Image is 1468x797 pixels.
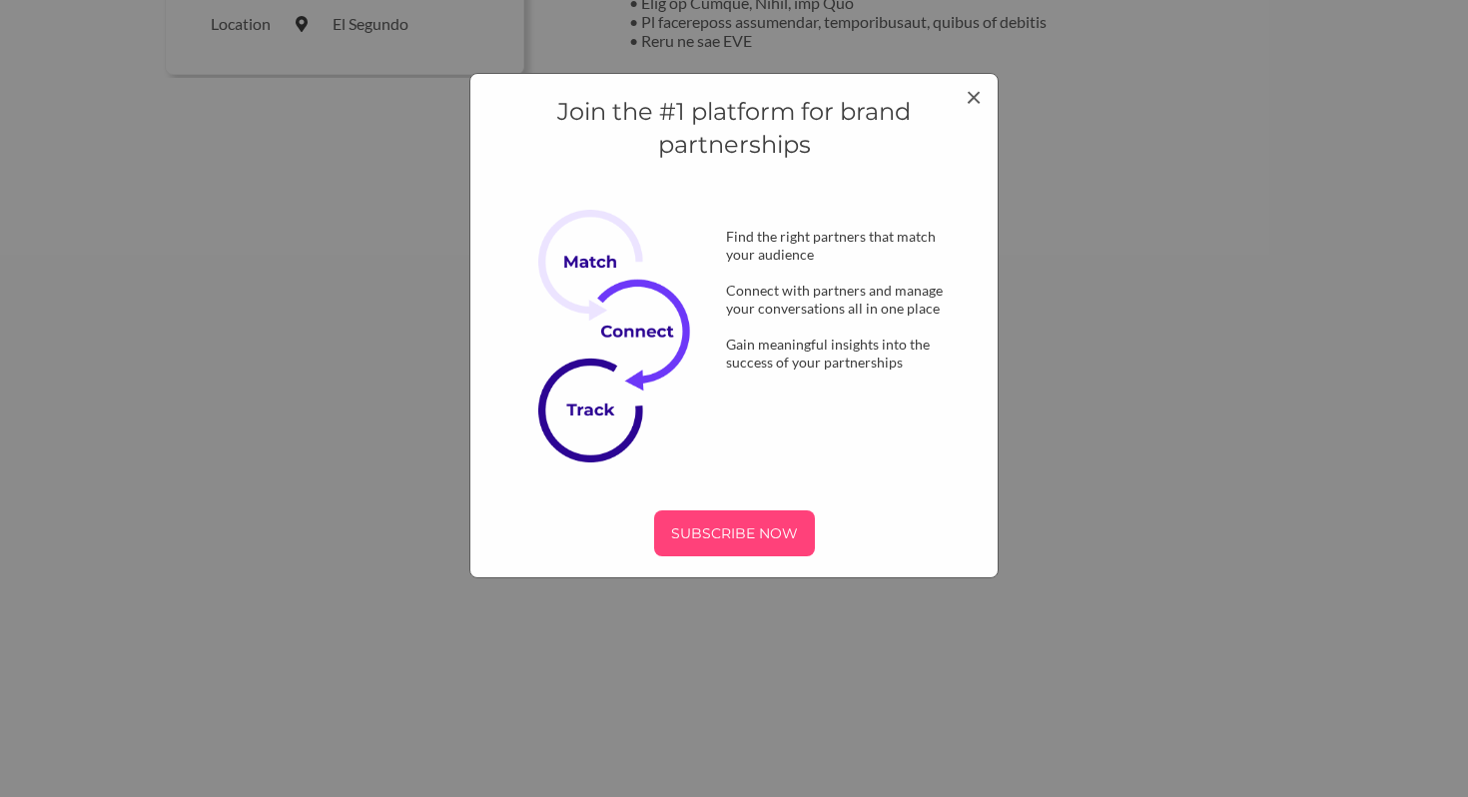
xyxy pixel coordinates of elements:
h4: Join the #1 platform for brand partnerships [491,95,977,162]
a: SUBSCRIBE NOW [491,510,977,556]
p: SUBSCRIBE NOW [662,518,807,548]
img: Subscribe Now Image [538,210,710,462]
span: × [966,79,982,113]
div: Find the right partners that match your audience [694,228,977,264]
div: Connect with partners and manage your conversations all in one place [694,282,977,318]
button: Close modal [966,82,982,110]
div: Gain meaningful insights into the success of your partnerships [694,336,977,372]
